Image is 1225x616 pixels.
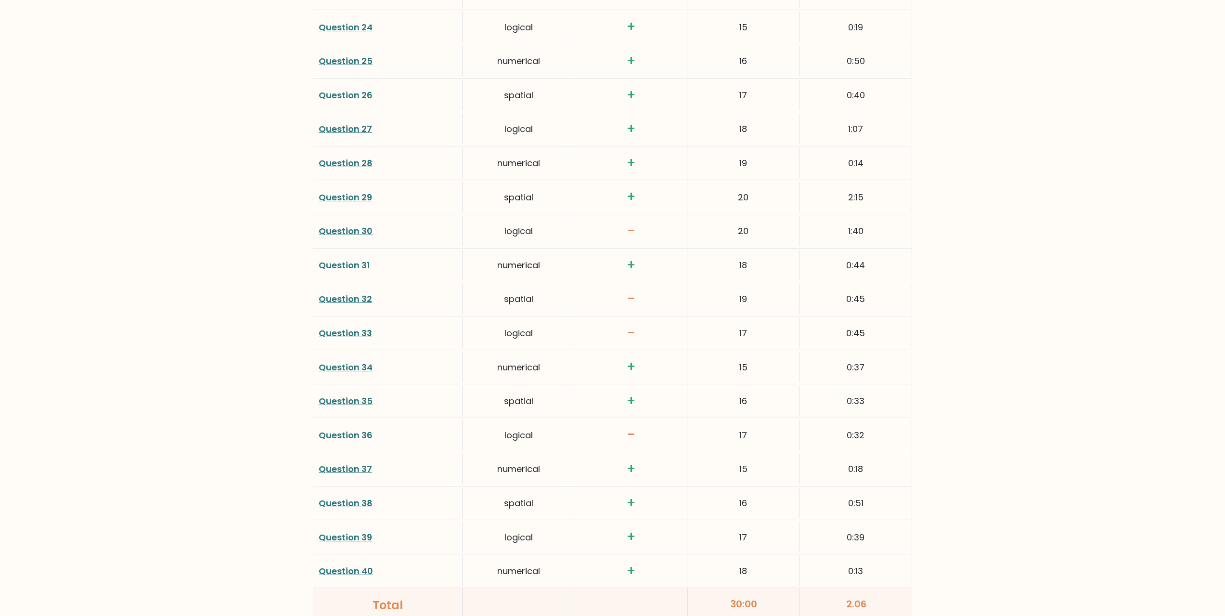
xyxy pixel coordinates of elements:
[319,565,373,577] a: Question 40
[687,522,799,552] div: 17
[800,80,912,110] div: 0:40
[463,216,575,246] div: logical
[463,454,575,484] div: numerical
[463,12,575,42] div: logical
[581,19,681,35] h3: +
[800,216,912,246] div: 1:40
[687,80,799,110] div: 17
[581,461,681,477] h3: +
[581,257,681,274] h3: +
[581,563,681,579] h3: +
[319,395,373,407] a: Question 35
[463,114,575,144] div: logical
[463,420,575,450] div: logical
[319,89,373,101] a: Question 26
[463,488,575,518] div: spatial
[687,216,799,246] div: 20
[687,556,799,586] div: 18
[463,318,575,348] div: logical
[800,318,912,348] div: 0:45
[319,157,373,169] a: Question 28
[800,522,912,552] div: 0:39
[463,352,575,382] div: numerical
[581,87,681,104] h3: +
[319,497,373,509] a: Question 38
[463,148,575,178] div: numerical
[687,250,799,280] div: 18
[687,454,799,484] div: 15
[581,189,681,205] h3: +
[319,259,370,271] a: Question 31
[581,359,681,375] h3: +
[319,293,372,305] a: Question 32
[463,284,575,314] div: spatial
[463,46,575,76] div: numerical
[319,123,372,135] a: Question 27
[463,556,575,586] div: numerical
[581,325,681,341] h3: -
[800,352,912,382] div: 0:37
[581,393,681,409] h3: +
[581,495,681,511] h3: +
[319,225,373,237] a: Question 30
[687,284,799,314] div: 19
[800,250,912,280] div: 0:44
[687,386,799,416] div: 16
[319,21,373,33] a: Question 24
[463,182,575,212] div: spatial
[581,427,681,443] h3: -
[800,454,912,484] div: 0:18
[319,597,456,614] div: Total
[687,12,799,42] div: 15
[800,556,912,586] div: 0:13
[687,488,799,518] div: 16
[687,46,799,76] div: 16
[319,55,373,67] a: Question 25
[581,223,681,239] h3: -
[800,488,912,518] div: 0:51
[581,529,681,545] h3: +
[463,522,575,552] div: logical
[687,148,799,178] div: 19
[687,182,799,212] div: 20
[687,352,799,382] div: 15
[463,386,575,416] div: spatial
[800,284,912,314] div: 0:45
[687,114,799,144] div: 18
[800,114,912,144] div: 1:07
[800,148,912,178] div: 0:14
[319,429,373,441] a: Question 36
[581,53,681,69] h3: +
[463,80,575,110] div: spatial
[319,531,372,543] a: Question 39
[800,12,912,42] div: 0:19
[319,191,372,203] a: Question 29
[319,463,372,475] a: Question 37
[463,250,575,280] div: numerical
[319,361,373,373] a: Question 34
[800,386,912,416] div: 0:33
[581,155,681,171] h3: +
[581,121,681,137] h3: +
[687,420,799,450] div: 17
[319,327,372,339] a: Question 33
[800,46,912,76] div: 0:50
[687,318,799,348] div: 17
[800,420,912,450] div: 0:32
[800,182,912,212] div: 2:15
[581,291,681,307] h3: -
